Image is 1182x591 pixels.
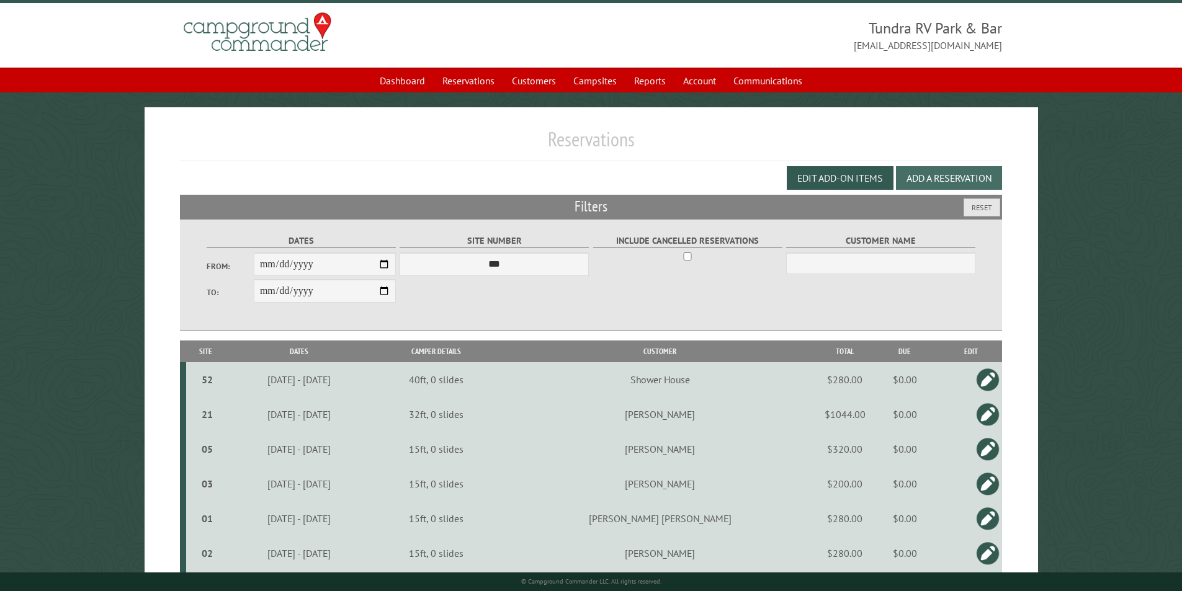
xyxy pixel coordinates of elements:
[191,408,224,420] div: 21
[207,287,254,298] label: To:
[228,408,370,420] div: [DATE] - [DATE]
[820,466,870,501] td: $200.00
[896,166,1002,190] button: Add a Reservation
[228,443,370,455] div: [DATE] - [DATE]
[870,432,939,466] td: $0.00
[593,234,782,248] label: Include Cancelled Reservations
[500,340,820,362] th: Customer
[191,373,224,386] div: 52
[191,547,224,559] div: 02
[676,69,723,92] a: Account
[870,501,939,536] td: $0.00
[521,577,661,585] small: © Campground Commander LLC. All rights reserved.
[820,397,870,432] td: $1044.00
[372,397,500,432] td: 32ft, 0 slides
[180,195,1003,218] h2: Filters
[228,512,370,525] div: [DATE] - [DATE]
[228,373,370,386] div: [DATE] - [DATE]
[787,166,893,190] button: Edit Add-on Items
[228,478,370,490] div: [DATE] - [DATE]
[191,443,224,455] div: 05
[372,362,500,397] td: 40ft, 0 slides
[870,466,939,501] td: $0.00
[566,69,624,92] a: Campsites
[820,536,870,571] td: $280.00
[820,501,870,536] td: $280.00
[372,432,500,466] td: 15ft, 0 slides
[500,397,820,432] td: [PERSON_NAME]
[939,340,1002,362] th: Edit
[870,536,939,571] td: $0.00
[186,340,226,362] th: Site
[500,466,820,501] td: [PERSON_NAME]
[726,69,810,92] a: Communications
[504,69,563,92] a: Customers
[372,536,500,571] td: 15ft, 0 slides
[207,260,254,272] label: From:
[627,69,673,92] a: Reports
[500,501,820,536] td: [PERSON_NAME] [PERSON_NAME]
[870,397,939,432] td: $0.00
[228,547,370,559] div: [DATE] - [DATE]
[500,432,820,466] td: [PERSON_NAME]
[180,127,1003,161] h1: Reservations
[372,466,500,501] td: 15ft, 0 slides
[400,234,589,248] label: Site Number
[435,69,502,92] a: Reservations
[225,340,372,362] th: Dates
[786,234,975,248] label: Customer Name
[372,340,500,362] th: Camper Details
[820,432,870,466] td: $320.00
[180,8,335,56] img: Campground Commander
[870,362,939,397] td: $0.00
[372,69,432,92] a: Dashboard
[820,340,870,362] th: Total
[591,18,1003,53] span: Tundra RV Park & Bar [EMAIL_ADDRESS][DOMAIN_NAME]
[372,501,500,536] td: 15ft, 0 slides
[820,362,870,397] td: $280.00
[191,478,224,490] div: 03
[870,340,939,362] th: Due
[207,234,396,248] label: Dates
[191,512,224,525] div: 01
[964,198,1000,216] button: Reset
[500,536,820,571] td: [PERSON_NAME]
[500,362,820,397] td: Shower House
